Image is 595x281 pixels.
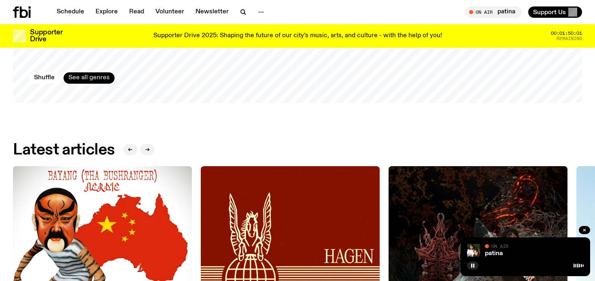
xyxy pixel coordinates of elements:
[151,6,189,18] a: Volunteer
[551,31,582,36] span: 00:01:50:01
[485,250,503,257] a: patina
[64,72,115,84] a: See all genres
[557,36,582,41] span: Remaining
[91,6,123,18] a: Explore
[30,29,62,43] h3: Supporter Drive
[533,8,566,16] span: Support Us
[465,6,522,18] button: On Airpatina
[52,6,89,18] a: Schedule
[191,6,234,18] a: Newsletter
[13,143,115,157] h2: Latest articles
[153,32,442,40] p: Supporter Drive 2025: Shaping the future of our city’s music, arts, and culture - with the help o...
[29,72,59,84] button: Shuffle
[491,243,508,249] span: On Air
[528,6,582,18] button: Support Us
[124,6,149,18] a: Read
